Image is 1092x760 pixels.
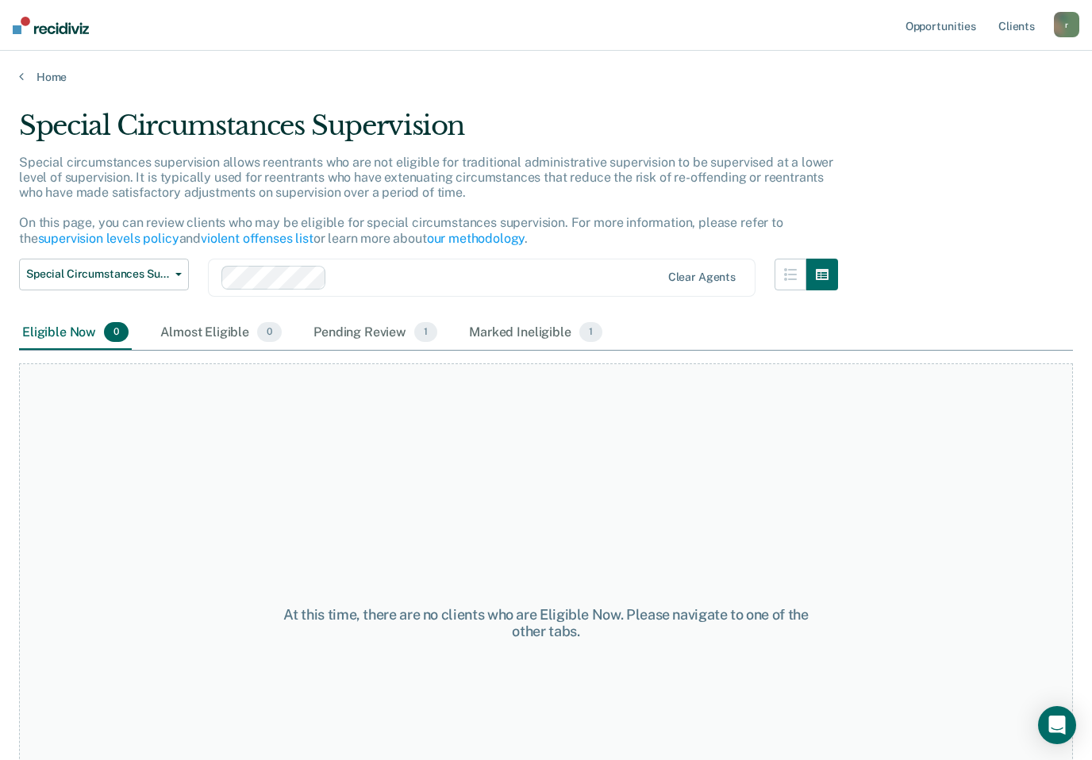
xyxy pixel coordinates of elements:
div: Clear agents [668,271,736,284]
span: 0 [104,322,129,343]
p: Special circumstances supervision allows reentrants who are not eligible for traditional administ... [19,155,833,246]
a: Home [19,70,1073,84]
img: Recidiviz [13,17,89,34]
button: Special Circumstances Supervision [19,259,189,290]
span: 0 [257,322,282,343]
div: Marked Ineligible1 [466,316,606,351]
div: Special Circumstances Supervision [19,109,838,155]
span: Special Circumstances Supervision [26,267,169,281]
button: r [1054,12,1079,37]
div: At this time, there are no clients who are Eligible Now. Please navigate to one of the other tabs. [283,606,809,640]
a: our methodology [427,231,525,246]
a: supervision levels policy [38,231,179,246]
div: Eligible Now0 [19,316,132,351]
div: Open Intercom Messenger [1038,706,1076,744]
span: 1 [579,322,602,343]
div: Pending Review1 [310,316,440,351]
a: violent offenses list [201,231,313,246]
div: Almost Eligible0 [157,316,285,351]
span: 1 [414,322,437,343]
